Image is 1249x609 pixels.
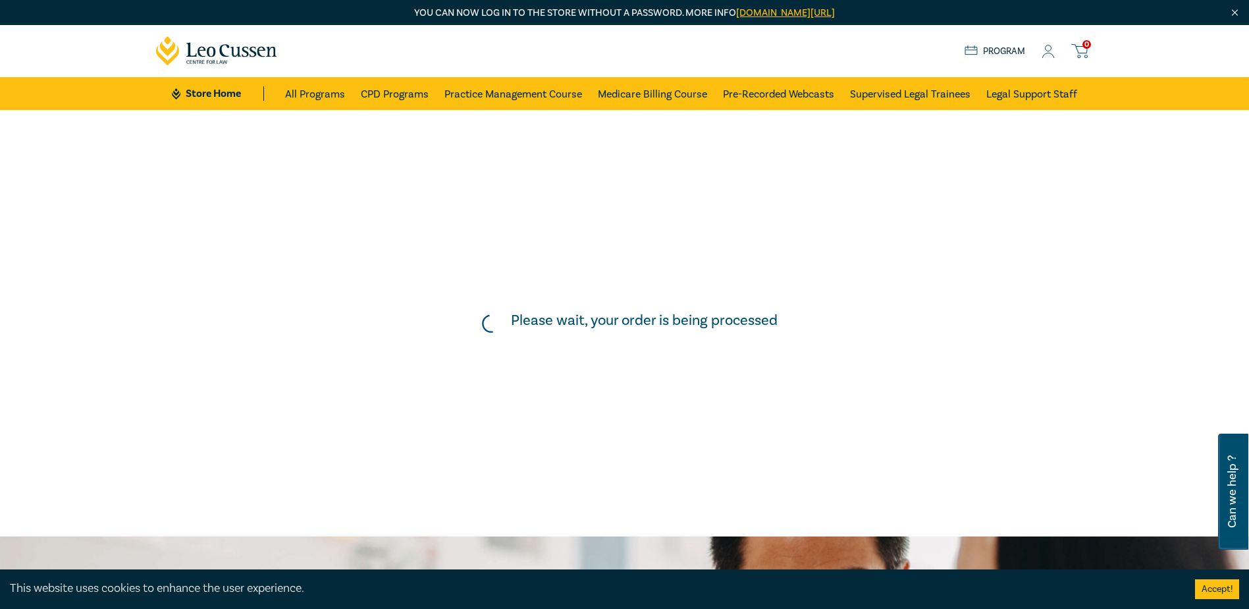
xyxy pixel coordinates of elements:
[285,77,345,110] a: All Programs
[850,77,970,110] a: Supervised Legal Trainees
[1229,7,1240,18] img: Close
[1226,442,1238,542] span: Can we help ?
[1195,579,1239,599] button: Accept cookies
[986,77,1077,110] a: Legal Support Staff
[736,7,835,19] a: [DOMAIN_NAME][URL]
[1082,40,1091,49] span: 0
[156,6,1094,20] p: You can now log in to the store without a password. More info
[965,44,1026,59] a: Program
[10,580,1175,597] div: This website uses cookies to enhance the user experience.
[444,77,582,110] a: Practice Management Course
[511,312,778,329] h5: Please wait, your order is being processed
[723,77,834,110] a: Pre-Recorded Webcasts
[361,77,429,110] a: CPD Programs
[598,77,707,110] a: Medicare Billing Course
[172,86,263,101] a: Store Home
